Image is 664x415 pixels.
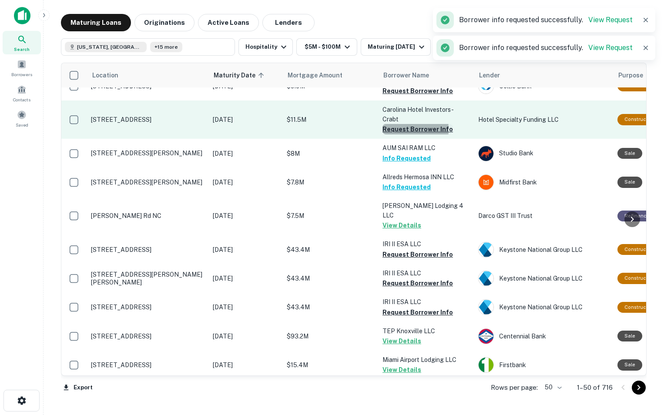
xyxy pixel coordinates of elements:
div: Keystone National Group LLC [478,242,609,258]
p: Allreds Hermosa INN LLC [382,172,469,182]
th: Location [87,63,208,87]
button: Info Requested [382,182,431,192]
p: [STREET_ADDRESS][PERSON_NAME] [91,178,204,186]
p: [PERSON_NAME] Lodging 4 LLC [382,201,469,220]
div: Studio Bank [478,146,609,161]
p: [STREET_ADDRESS] [91,116,204,124]
p: IRI II ESA LLC [382,268,469,278]
th: Lender [474,63,613,87]
p: [DATE] [213,149,278,158]
p: $7.8M [287,177,374,187]
p: $7.5M [287,211,374,221]
p: Hotel Specialty Funding LLC [478,115,609,124]
p: [STREET_ADDRESS] [91,332,204,340]
div: This loan purpose was for refinancing [617,211,657,221]
button: Request Borrower Info [382,307,453,318]
p: IRI II ESA LLC [382,297,469,307]
span: Borrowers [11,71,32,78]
div: This loan purpose was for construction [617,114,662,125]
button: View Details [382,336,421,346]
div: This loan purpose was for construction [617,273,662,284]
div: Sale [617,177,642,187]
span: Location [92,70,118,80]
p: [DATE] [213,331,278,341]
img: keystonenational.net.png [479,300,493,315]
img: keystonenational.net.png [479,242,493,257]
a: Borrowers [3,56,41,80]
p: [DATE] [213,360,278,370]
p: $8M [287,149,374,158]
div: Sale [617,359,642,370]
div: Maturing [DATE] [368,42,427,52]
img: picture [479,358,493,372]
button: View Details [382,365,421,375]
p: [DATE] [213,115,278,124]
p: [PERSON_NAME] Rd NC [91,212,204,220]
div: 50 [541,381,563,394]
div: Firstbank [478,357,609,373]
a: View Request [588,44,633,52]
p: $43.4M [287,274,374,283]
button: Maturing Loans [61,14,131,31]
div: Sale [617,148,642,159]
div: Centennial Bank [478,328,609,344]
p: $43.4M [287,302,374,312]
button: Lenders [262,14,315,31]
p: Miami Airport Lodging LLC [382,355,469,365]
button: Active Loans [198,14,259,31]
th: Borrower Name [378,63,474,87]
p: 1–50 of 716 [577,382,613,393]
p: $11.5M [287,115,374,124]
span: Purpose [618,70,643,80]
p: Borrower info requested successfully. [459,15,633,25]
button: Export [61,381,95,394]
span: Search [14,46,30,53]
p: $15.4M [287,360,374,370]
p: [DATE] [213,274,278,283]
img: picture [479,329,493,344]
div: This loan purpose was for construction [617,302,662,313]
p: [STREET_ADDRESS][PERSON_NAME] [91,149,204,157]
button: Request Borrower Info [382,124,453,134]
p: [DATE] [213,302,278,312]
p: Darco GST III Trust [478,211,609,221]
div: This loan purpose was for construction [617,244,662,255]
button: View Details [382,220,421,231]
span: Mortgage Amount [288,70,354,80]
p: $43.4M [287,245,374,254]
img: capitalize-icon.png [14,7,30,24]
p: Rows per page: [491,382,538,393]
p: IRI II ESA LLC [382,239,469,249]
p: [STREET_ADDRESS] [91,246,204,254]
span: Lender [479,70,500,80]
p: TEP Knoxville LLC [382,326,469,336]
button: Go to next page [632,381,646,395]
th: Mortgage Amount [282,63,378,87]
p: [STREET_ADDRESS] [91,303,204,311]
span: Borrower Name [383,70,429,80]
button: Request Borrower Info [382,249,453,260]
p: [STREET_ADDRESS][PERSON_NAME][PERSON_NAME] [91,271,204,286]
p: Borrower info requested successfully. [459,43,633,53]
p: Carolina Hotel Investors-crabt [382,105,469,124]
div: Sale [617,331,642,341]
p: [STREET_ADDRESS] [91,361,204,369]
span: Contacts [13,96,30,103]
a: Saved [3,107,41,130]
button: Request Borrower Info [382,86,453,96]
p: AUM SAI RAM LLC [382,143,469,153]
a: Search [3,31,41,54]
img: keystonenational.net.png [479,271,493,286]
button: Originations [134,14,195,31]
th: Maturity Date [208,63,282,87]
div: Midfirst Bank [478,174,609,190]
a: View Request [588,16,633,24]
p: [DATE] [213,245,278,254]
span: Saved [16,121,28,128]
iframe: Chat Widget [620,345,664,387]
button: Info Requested [382,153,431,164]
button: Maturing [DATE] [361,38,431,56]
